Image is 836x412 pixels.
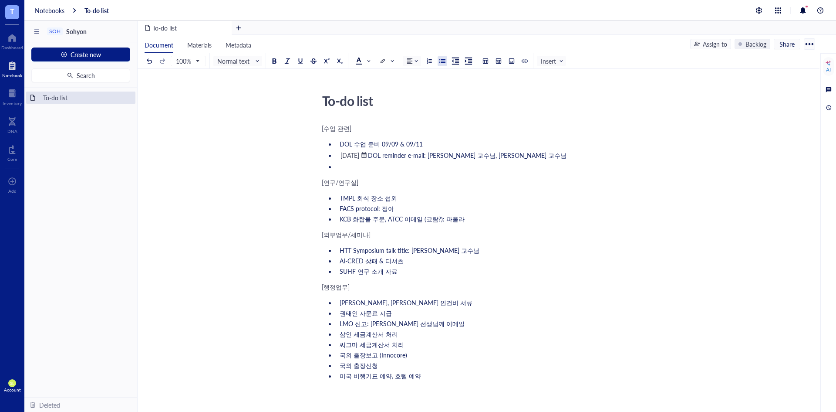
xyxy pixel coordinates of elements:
div: Dashboard [1,45,23,50]
span: [외부업무/세미나] [322,230,371,239]
span: [연구/연구실] [322,178,358,187]
div: [DATE] [340,151,359,159]
div: Notebook [2,73,22,78]
span: Search [77,72,95,79]
a: Core [7,143,17,162]
span: Create new [71,51,101,58]
button: Create new [31,48,130,61]
span: Sohyon [66,27,87,36]
a: To-do list [84,7,109,14]
div: To-do list [39,92,132,104]
span: Share [779,40,795,48]
span: HTT Symposium talk title: [PERSON_NAME] 교수님 [340,246,479,255]
a: DNA [7,115,17,134]
span: TMPL 회식 장소 섭외 [340,194,397,202]
div: SOH [49,28,61,34]
a: Dashboard [1,31,23,50]
div: AI [826,66,831,73]
span: T [10,6,14,17]
div: DNA [7,129,17,134]
span: 삼인 세금계산서 처리 [340,330,398,338]
div: Account [4,387,21,392]
span: 100% [176,57,199,65]
span: SL [10,381,14,386]
a: Notebook [2,59,22,78]
div: Assign to [703,39,727,49]
div: Core [7,157,17,162]
span: [PERSON_NAME], [PERSON_NAME] 인건비 서류 [340,298,472,307]
span: Document [145,41,173,49]
button: Search [31,68,130,82]
span: LMO 신고: [PERSON_NAME] 선생님께 이메일 [340,319,465,328]
div: To-do list [318,90,628,112]
span: 미국 비행기표 예약, 호텔 예약 [340,371,421,380]
span: 국외 출장보고 (Innocore) [340,351,407,359]
button: Share [774,39,800,49]
span: SUHF 연구 소개 자료 [340,267,398,276]
span: DOL reminder e-mail: [PERSON_NAME] 교수님, [PERSON_NAME] 교수님 [368,151,566,160]
a: Notebooks [35,7,64,14]
span: AI-CRED 상패 & 티셔츠 [340,256,404,265]
span: [수업 관련] [322,124,351,133]
span: KCB 화합물 주문, ATCC 이메일 (코람?): 파올라 [340,215,465,223]
span: 씨그마 세금계산서 처리 [340,340,404,349]
span: Materials [187,41,212,49]
div: Inventory [3,101,22,106]
span: 권태인 자문료 지급 [340,309,392,317]
span: Normal text [217,57,260,65]
a: Inventory [3,87,22,106]
div: Backlog [745,39,766,49]
span: [행정업무] [322,283,350,291]
span: Insert [541,57,564,65]
span: 국외 출장신청 [340,361,378,370]
span: DOL 수업 준비 09/09 & 09/11 [340,140,423,148]
span: FACS protocol: 정아 [340,204,394,213]
div: Deleted [39,400,60,410]
span: Metadata [226,41,251,49]
div: Add [8,188,17,194]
